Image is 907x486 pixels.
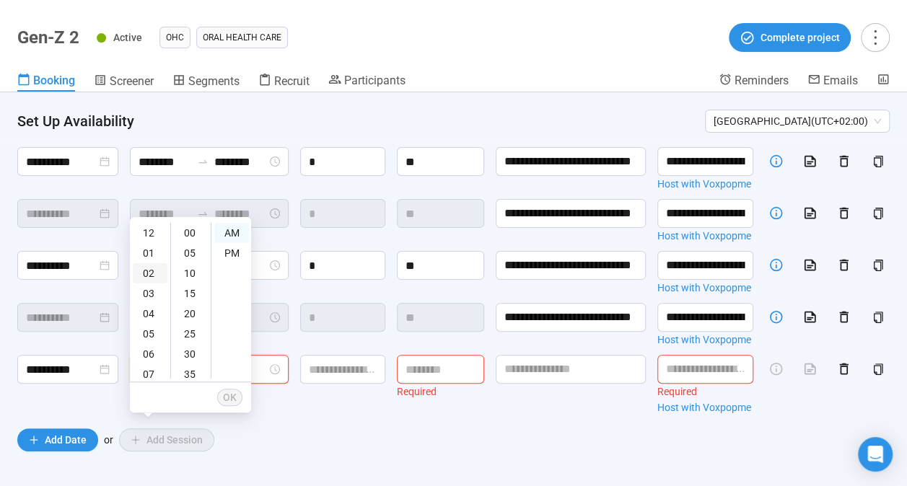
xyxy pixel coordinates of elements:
a: Screener [94,73,154,92]
div: 05 [174,243,209,263]
button: OK [217,389,242,406]
button: copy [867,150,890,173]
a: Host with Voxpopme [657,332,753,348]
button: copy [867,306,890,329]
span: OK [223,389,237,405]
a: Booking [17,73,75,92]
div: 02 [133,263,167,283]
span: copy [872,363,884,375]
span: Oral Health Care [203,30,281,45]
span: Booking [33,74,75,87]
div: 20 [174,304,209,324]
div: 04 [133,304,167,324]
span: Complete project [761,30,840,45]
div: 10 [174,263,209,283]
a: Reminders [719,73,789,90]
h1: Gen-Z 2 [17,27,79,48]
span: OHC [166,30,184,45]
div: Required [657,384,753,399]
span: swap-right [197,208,209,219]
span: Segments [188,74,240,88]
span: Emails [823,74,858,87]
a: Recruit [258,73,310,92]
a: Host with Voxpopme [657,280,753,296]
div: 01 [133,243,167,263]
span: copy [872,156,884,167]
div: 30 [174,344,209,364]
button: more [861,23,890,52]
div: Open Intercom Messenger [858,437,893,472]
a: Host with Voxpopme [657,176,753,192]
span: copy [872,260,884,271]
div: PM [214,243,249,263]
span: Recruit [274,74,310,88]
span: copy [872,312,884,323]
div: 35 [174,364,209,384]
a: Emails [807,73,858,90]
span: copy [872,208,884,219]
div: 12 [133,223,167,243]
button: copy [867,358,890,381]
span: plus [29,435,39,445]
div: 07 [133,364,167,384]
button: copy [867,254,890,277]
h4: Set Up Availability [17,111,693,131]
span: to [197,156,209,167]
button: copy [867,202,890,225]
div: 06 [133,344,167,364]
a: Segments [172,73,240,92]
a: Host with Voxpopme [657,399,753,415]
span: [GEOGRAPHIC_DATA] ( UTC+02:00 ) [714,110,881,132]
div: 05 [133,324,167,344]
span: Participants [344,74,406,87]
div: 00 [174,223,209,243]
button: plusAdd Date [17,428,98,451]
a: Participants [328,73,406,90]
span: Add Date [45,432,87,448]
span: Active [113,32,142,43]
div: 15 [174,283,209,304]
span: Screener [110,74,154,88]
div: or [17,428,890,451]
div: 03 [133,283,167,304]
span: to [197,208,209,219]
div: AM [214,223,249,243]
div: Required [397,384,484,399]
span: more [865,27,885,47]
a: Host with Voxpopme [657,228,753,244]
div: 25 [174,324,209,344]
span: Reminders [735,74,789,87]
span: swap-right [197,156,209,167]
button: Complete project [729,23,851,52]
